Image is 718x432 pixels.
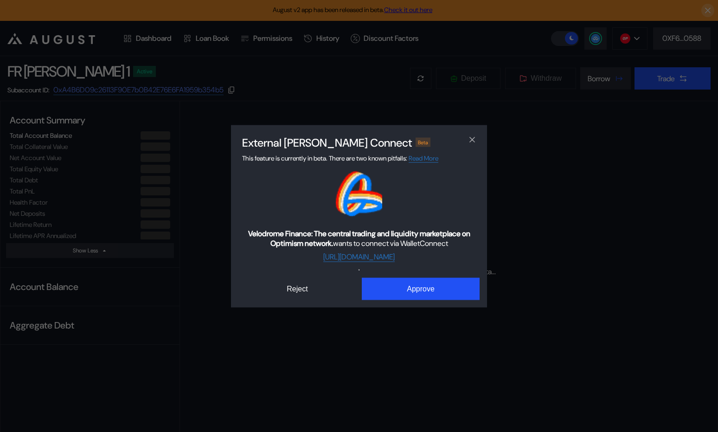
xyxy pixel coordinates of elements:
[465,132,480,147] button: close modal
[248,228,470,248] b: Velodrome Finance: The central trading and liquidity marketplace on Optimism network.
[323,251,395,262] a: [URL][DOMAIN_NAME]
[242,135,412,149] h2: External [PERSON_NAME] Connect
[409,154,438,162] a: Read More
[242,154,438,162] span: This feature is currently in beta. There are two known pitfalls:
[362,277,480,300] button: Approve
[336,170,382,217] img: Velodrome Finance: The central trading and liquidity marketplace on Optimism network. logo
[238,277,356,300] button: Reject
[416,137,430,147] div: Beta
[238,228,480,248] span: wants to connect via WalletConnect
